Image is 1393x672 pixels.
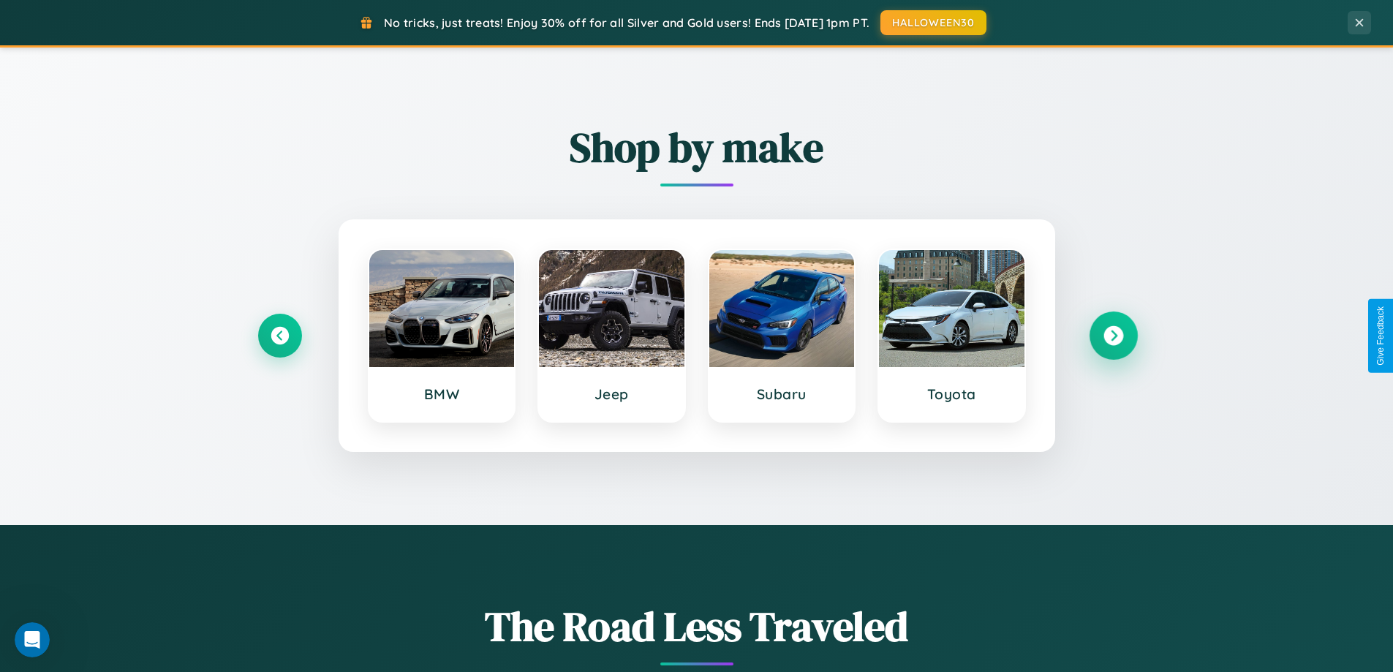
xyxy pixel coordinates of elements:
h3: Subaru [724,385,840,403]
h3: BMW [384,385,500,403]
h3: Toyota [894,385,1010,403]
h3: Jeep [554,385,670,403]
button: HALLOWEEN30 [880,10,986,35]
iframe: Intercom live chat [15,622,50,657]
div: Give Feedback [1375,306,1386,366]
h2: Shop by make [258,119,1136,175]
h1: The Road Less Traveled [258,598,1136,654]
span: No tricks, just treats! Enjoy 30% off for all Silver and Gold users! Ends [DATE] 1pm PT. [384,15,869,30]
